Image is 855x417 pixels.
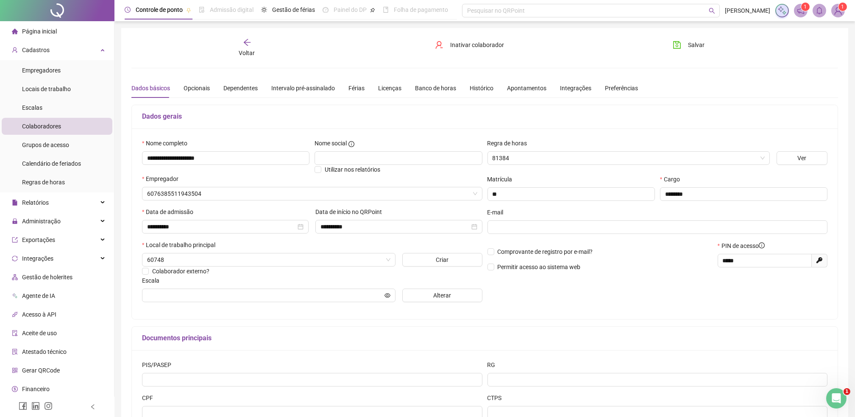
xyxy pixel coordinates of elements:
[436,255,448,264] span: Criar
[498,248,593,255] span: Comprovante de registro por e-mail?
[560,83,591,93] div: Integrações
[816,7,823,14] span: bell
[804,4,807,10] span: 1
[487,139,533,148] label: Regra de horas
[131,83,170,93] div: Dados básicos
[243,38,251,47] span: arrow-left
[142,111,827,122] h5: Dados gerais
[688,40,705,50] span: Salvar
[673,41,681,49] span: save
[323,7,329,13] span: dashboard
[383,7,389,13] span: book
[12,256,18,261] span: sync
[384,292,390,298] span: eye
[709,8,715,14] span: search
[777,151,827,165] button: Ver
[435,41,443,49] span: user-delete
[125,7,131,13] span: clock-circle
[22,255,53,262] span: Integrações
[142,360,177,370] label: PIS/PASEP
[394,6,448,13] span: Folha de pagamento
[493,152,765,164] span: 81384
[210,6,253,13] span: Admissão digital
[147,253,390,266] span: 60748
[12,349,18,355] span: solution
[429,38,510,52] button: Inativar colaborador
[22,367,60,374] span: Gerar QRCode
[12,200,18,206] span: file
[136,6,183,13] span: Controle de ponto
[12,218,18,224] span: lock
[19,402,27,410] span: facebook
[147,187,477,200] span: 6076385511943504
[44,402,53,410] span: instagram
[415,83,456,93] div: Banco de horas
[22,142,69,148] span: Grupos de acesso
[487,175,518,184] label: Matrícula
[12,28,18,34] span: home
[797,7,805,14] span: notification
[271,83,335,93] div: Intervalo pré-assinalado
[22,47,50,53] span: Cadastros
[470,83,493,93] div: Histórico
[605,83,638,93] div: Preferências
[315,207,387,217] label: Data de início no QRPoint
[12,367,18,373] span: qrcode
[186,8,191,13] span: pushpin
[90,404,96,410] span: left
[22,67,61,74] span: Empregadores
[487,208,509,217] label: E-mail
[261,7,267,13] span: sun
[22,28,57,35] span: Página inicial
[12,386,18,392] span: dollar
[348,83,365,93] div: Férias
[22,123,61,130] span: Colaboradores
[22,311,56,318] span: Acesso à API
[402,253,482,267] button: Criar
[378,83,401,93] div: Licenças
[844,388,850,395] span: 1
[348,141,354,147] span: info-circle
[22,274,72,281] span: Gestão de holerites
[272,6,315,13] span: Gestão de férias
[142,276,165,285] label: Escala
[199,7,205,13] span: file-done
[402,289,482,302] button: Alterar
[777,6,787,15] img: sparkle-icon.fc2bf0ac1784a2077858766a79e2daf3.svg
[223,83,258,93] div: Dependentes
[142,240,221,250] label: Local de trabalho principal
[759,242,765,248] span: info-circle
[450,40,504,50] span: Inativar colaborador
[31,402,40,410] span: linkedin
[487,393,507,403] label: CTPS
[184,83,210,93] div: Opcionais
[507,83,546,93] div: Apontamentos
[22,236,55,243] span: Exportações
[315,139,347,148] span: Nome social
[334,6,367,13] span: Painel do DP
[142,174,184,183] label: Empregador
[487,360,501,370] label: RG
[22,218,61,225] span: Administração
[12,237,18,243] span: export
[142,333,827,343] h5: Documentos principais
[660,175,685,184] label: Cargo
[498,264,581,270] span: Permitir acesso ao sistema web
[22,292,55,299] span: Agente de IA
[797,153,806,163] span: Ver
[838,3,847,11] sup: Atualize o seu contato no menu Meus Dados
[239,50,255,56] span: Voltar
[841,4,844,10] span: 1
[725,6,770,15] span: [PERSON_NAME]
[721,241,765,250] span: PIN de acesso
[12,311,18,317] span: api
[142,393,159,403] label: CPF
[22,330,57,336] span: Aceite de uso
[22,160,81,167] span: Calendário de feriados
[433,291,451,300] span: Alterar
[666,38,711,52] button: Salvar
[142,207,199,217] label: Data de admissão
[801,3,810,11] sup: 1
[22,179,65,186] span: Regras de horas
[22,86,71,92] span: Locais de trabalho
